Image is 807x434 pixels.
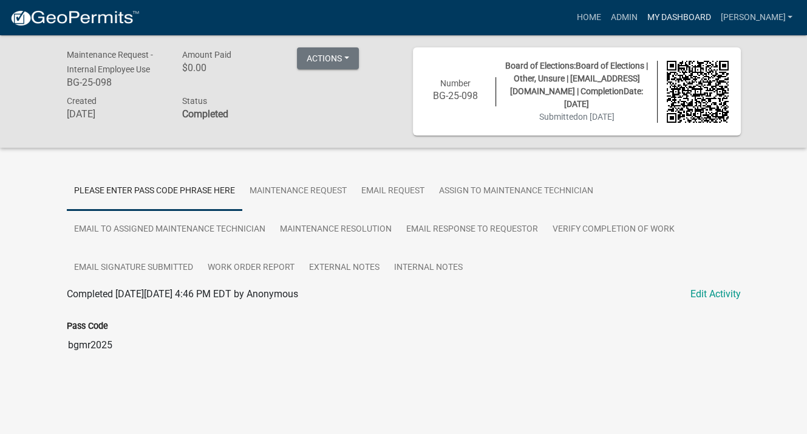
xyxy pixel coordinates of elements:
[67,288,298,300] span: Completed [DATE][DATE] 4:46 PM EDT by Anonymous
[182,62,279,74] h6: $0.00
[182,108,228,120] strong: Completed
[273,210,399,249] a: Maintenance Resolution
[200,249,302,288] a: Work Order Report
[545,210,682,249] a: Verify Completion of work
[440,78,471,88] span: Number
[571,6,605,29] a: Home
[67,96,97,106] span: Created
[67,322,108,331] label: Pass Code
[354,172,432,211] a: Email Request
[67,172,242,211] a: Please Enter Pass Code Phrase Here
[505,61,648,109] span: Board of Elections:Board of Elections | Other, Unsure | [EMAIL_ADDRESS][DOMAIN_NAME] | Completion...
[297,47,359,69] button: Actions
[67,249,200,288] a: Email Signature Submitted
[642,6,715,29] a: My Dashboard
[399,210,545,249] a: Email Response to Requestor
[690,287,741,301] a: Edit Activity
[539,112,615,122] span: Submitted on [DATE]
[667,61,729,123] img: QR code
[67,108,164,120] h6: [DATE]
[67,210,273,249] a: Email to Assigned Maintenance Technician
[182,50,231,60] span: Amount Paid
[182,96,206,106] span: Status
[425,90,487,102] h6: BG-25-098
[242,172,354,211] a: Maintenance Request
[715,6,797,29] a: [PERSON_NAME]
[302,249,387,288] a: External Notes
[387,249,470,288] a: Internal Notes
[67,50,153,74] span: Maintenance Request - Internal Employee Use
[605,6,642,29] a: Admin
[432,172,601,211] a: Assign to Maintenance Technician
[67,77,164,88] h6: BG-25-098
